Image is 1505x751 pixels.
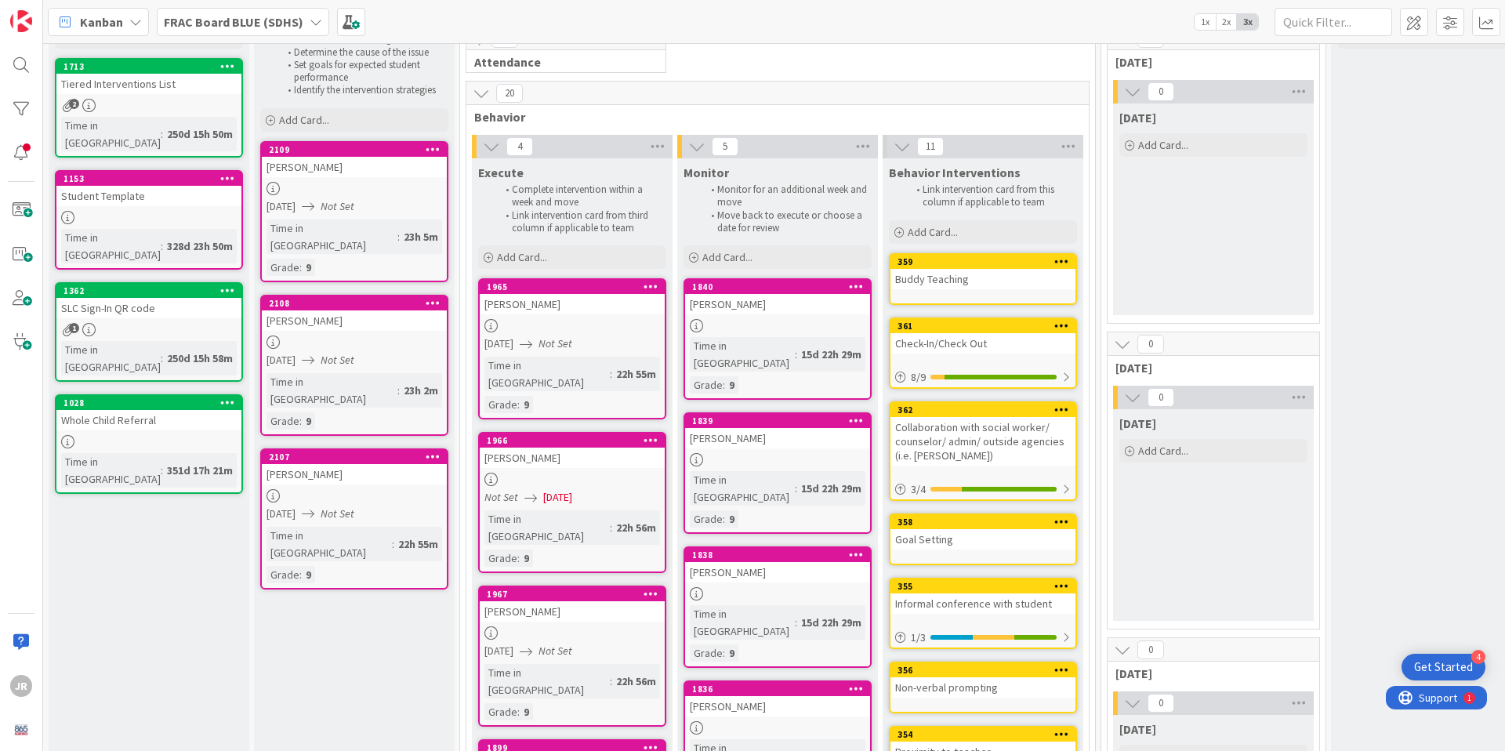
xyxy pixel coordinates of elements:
[517,550,520,567] span: :
[487,281,665,292] div: 1965
[712,137,738,156] span: 5
[80,13,123,31] span: Kanban
[685,682,870,696] div: 1836
[539,644,572,658] i: Not Set
[890,677,1075,698] div: Non-verbal prompting
[684,546,872,668] a: 1838[PERSON_NAME]Time in [GEOGRAPHIC_DATA]:15d 22h 29mGrade:9
[497,209,664,235] li: Link intervention card from third column if applicable to team
[889,253,1077,305] a: 359Buddy Teaching
[690,510,723,528] div: Grade
[33,2,71,21] span: Support
[520,550,533,567] div: 9
[725,644,738,662] div: 9
[908,183,1075,209] li: Link intervention card from this column if applicable to team
[392,535,394,553] span: :
[267,259,299,276] div: Grade
[279,113,329,127] span: Add Card...
[692,550,870,561] div: 1838
[890,319,1075,354] div: 361Check-In/Check Out
[56,298,241,318] div: SLC Sign-In QR code
[890,529,1075,550] div: Goal Setting
[10,719,32,741] img: avatar
[1195,14,1216,30] span: 1x
[898,581,1075,592] div: 355
[397,228,400,245] span: :
[484,550,517,567] div: Grade
[685,682,870,717] div: 1836[PERSON_NAME]
[69,99,79,109] span: 2
[163,350,237,367] div: 250d 15h 58m
[890,368,1075,387] div: 8/9
[262,143,447,177] div: 2109[PERSON_NAME]
[702,250,752,264] span: Add Card...
[1119,110,1156,125] span: August 2024
[10,675,32,697] div: JR
[61,117,161,151] div: Time in [GEOGRAPHIC_DATA]
[1137,640,1164,659] span: 0
[889,513,1077,565] a: 358Goal Setting
[474,54,646,70] span: Attendance
[898,405,1075,415] div: 362
[63,397,241,408] div: 1028
[610,365,612,383] span: :
[612,365,660,383] div: 22h 55m
[299,566,302,583] span: :
[911,369,926,386] span: 8 / 9
[797,614,865,631] div: 15d 22h 29m
[262,157,447,177] div: [PERSON_NAME]
[612,673,660,690] div: 22h 56m
[161,238,163,255] span: :
[725,510,738,528] div: 9
[394,535,442,553] div: 22h 55m
[163,238,237,255] div: 328d 23h 50m
[890,515,1075,529] div: 358
[10,10,32,32] img: Visit kanbanzone.com
[1119,415,1156,431] span: September 2024
[302,259,315,276] div: 9
[56,74,241,94] div: Tiered Interventions List
[1275,8,1392,36] input: Quick Filter...
[890,628,1075,648] div: 1/3
[725,376,738,394] div: 9
[63,173,241,184] div: 1153
[890,579,1075,593] div: 355
[911,481,926,498] span: 3 / 4
[1216,14,1237,30] span: 2x
[321,199,354,213] i: Not Set
[82,6,85,19] div: 1
[797,346,865,363] div: 15d 22h 29m
[262,450,447,464] div: 2107
[702,183,869,209] li: Monitor for an additional week and move
[61,453,161,488] div: Time in [GEOGRAPHIC_DATA]
[56,60,241,74] div: 1713
[890,480,1075,499] div: 3/4
[890,727,1075,742] div: 354
[692,281,870,292] div: 1840
[267,373,397,408] div: Time in [GEOGRAPHIC_DATA]
[890,579,1075,614] div: 355Informal conference with student
[267,506,296,522] span: [DATE]
[269,144,447,155] div: 2109
[56,396,241,410] div: 1028
[61,341,161,375] div: Time in [GEOGRAPHIC_DATA]
[692,684,870,695] div: 1836
[480,587,665,601] div: 1967
[685,414,870,448] div: 1839[PERSON_NAME]
[917,137,944,156] span: 11
[480,434,665,468] div: 1966[PERSON_NAME]
[1148,388,1174,407] span: 0
[55,394,243,494] a: 1028Whole Child ReferralTime in [GEOGRAPHIC_DATA]:351d 17h 21m
[299,259,302,276] span: :
[279,59,446,85] li: Set goals for expected student performance
[690,644,723,662] div: Grade
[1138,138,1188,152] span: Add Card...
[480,587,665,622] div: 1967[PERSON_NAME]
[685,414,870,428] div: 1839
[684,165,729,180] span: Monitor
[480,280,665,294] div: 1965
[279,46,446,59] li: Determine the cause of the issue
[484,490,518,504] i: Not Set
[1237,14,1258,30] span: 3x
[890,319,1075,333] div: 361
[795,614,797,631] span: :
